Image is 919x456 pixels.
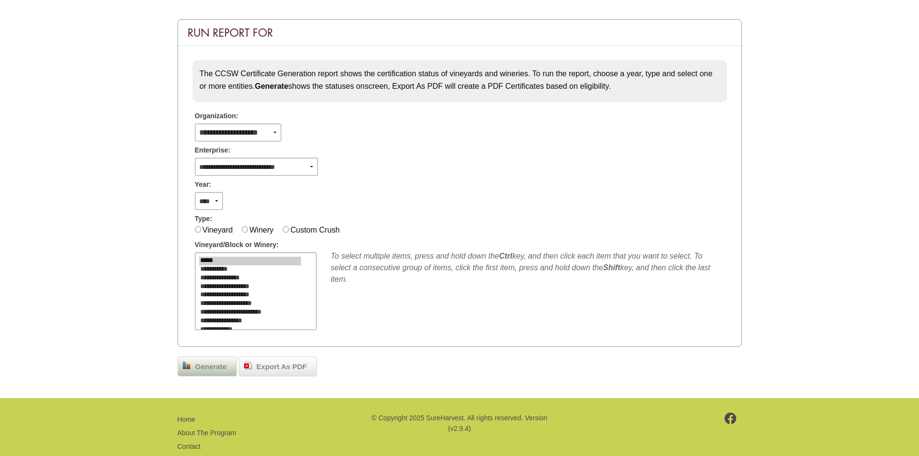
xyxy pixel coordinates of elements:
[203,226,233,234] label: Vineyard
[725,413,737,424] img: footer-facebook.png
[290,226,340,234] label: Custom Crush
[178,20,741,46] div: Run Report For
[178,429,236,437] a: About The Program
[370,413,549,434] p: © Copyright 2025 SureHarvest. All rights reserved. Version (v2.9.4)
[331,250,725,285] div: To select multiple items, press and hold down the key, and then click each item that you want to ...
[200,68,720,92] p: The CCSW Certificate Generation report shows the certification status of vineyards and wineries. ...
[195,240,279,250] span: Vineyard/Block or Winery:
[499,252,512,260] b: Ctrl
[195,111,238,121] span: Organization:
[191,361,232,373] span: Generate
[178,357,237,377] a: Generate
[183,361,191,369] img: chart_bar.png
[178,415,195,423] a: Home
[244,361,252,369] img: doc_pdf.png
[255,82,288,90] strong: Generate
[195,214,212,224] span: Type:
[195,180,211,190] span: Year:
[178,442,201,450] a: Contact
[195,145,231,155] span: Enterprise:
[603,263,620,272] b: Shift
[239,357,317,377] a: Export As PDF
[249,226,274,234] label: Winery
[252,361,312,373] span: Export As PDF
